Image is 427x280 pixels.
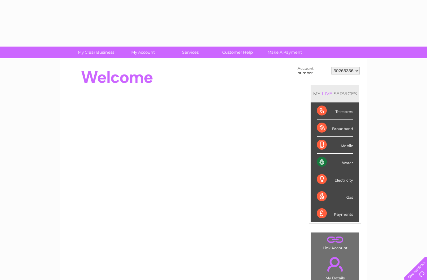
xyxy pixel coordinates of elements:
[313,234,357,245] a: .
[317,102,353,120] div: Telecoms
[313,253,357,275] a: .
[317,205,353,222] div: Payments
[311,232,359,252] td: Link Account
[311,85,359,102] div: MY SERVICES
[296,65,330,77] td: Account number
[118,47,169,58] a: My Account
[317,188,353,205] div: Gas
[70,47,122,58] a: My Clear Business
[317,120,353,137] div: Broadband
[212,47,263,58] a: Customer Help
[317,154,353,171] div: Water
[259,47,310,58] a: Make A Payment
[165,47,216,58] a: Services
[321,91,334,97] div: LIVE
[317,137,353,154] div: Mobile
[317,171,353,188] div: Electricity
